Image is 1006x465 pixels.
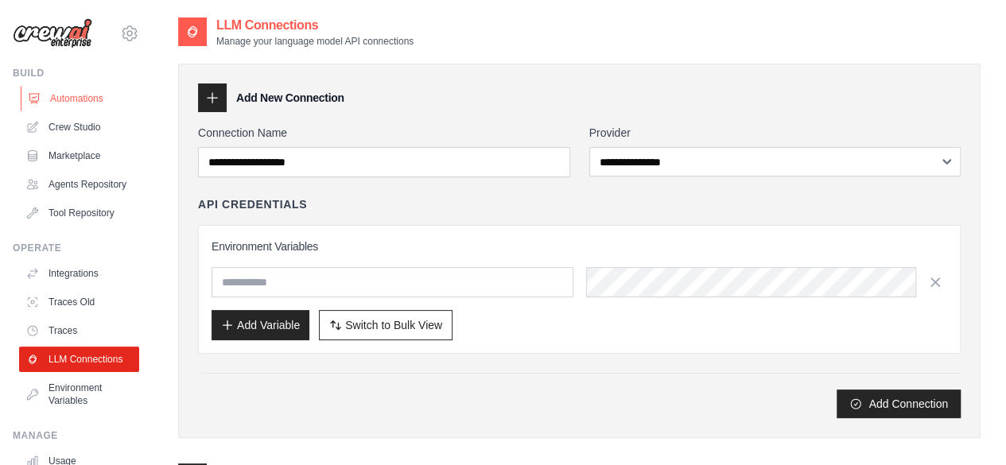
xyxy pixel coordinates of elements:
[13,429,139,442] div: Manage
[19,261,139,286] a: Integrations
[13,67,139,79] div: Build
[236,90,344,106] h3: Add New Connection
[19,289,139,315] a: Traces Old
[19,114,139,140] a: Crew Studio
[13,18,92,48] img: Logo
[319,310,453,340] button: Switch to Bulk View
[19,375,139,413] a: Environment Variables
[589,125,961,141] label: Provider
[212,310,309,340] button: Add Variable
[216,35,414,48] p: Manage your language model API connections
[21,86,141,111] a: Automations
[19,347,139,372] a: LLM Connections
[19,143,139,169] a: Marketplace
[19,318,139,343] a: Traces
[837,389,961,418] button: Add Connection
[19,172,139,197] a: Agents Repository
[198,125,570,141] label: Connection Name
[212,238,947,254] h3: Environment Variables
[345,317,442,333] span: Switch to Bulk View
[13,242,139,254] div: Operate
[216,16,414,35] h2: LLM Connections
[198,196,307,212] h4: API Credentials
[19,200,139,226] a: Tool Repository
